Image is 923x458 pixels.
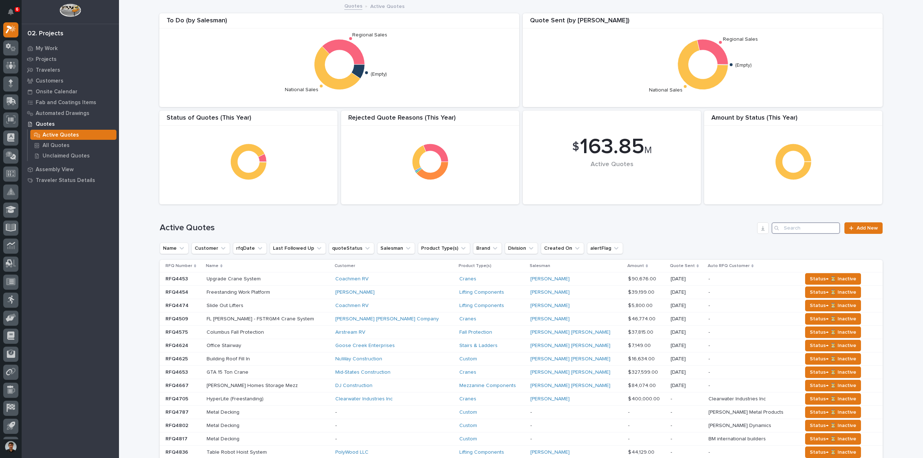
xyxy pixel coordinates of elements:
p: Onsite Calendar [36,89,78,95]
a: Quotes [22,119,119,129]
button: Division [505,243,538,254]
p: Active Quotes [43,132,79,138]
span: Status→ ⏳ Inactive [810,381,856,390]
tr: RFQ4802RFQ4802 Metal DeckingMetal Decking -Custom --- -[PERSON_NAME] Dynamics[PERSON_NAME] Dynami... [160,419,883,432]
a: Add New [844,222,882,234]
a: Goose Creek Enterprises [335,343,395,349]
a: [PERSON_NAME] [530,289,570,295]
p: RFQ4653 [165,368,189,375]
h1: Active Quotes [160,223,755,233]
button: Notifications [3,4,18,19]
span: 163.85 [580,136,644,158]
tr: RFQ4474RFQ4474 Slide Out LiftersSlide Out Lifters Coachmen RV Lifting Components [PERSON_NAME] $ ... [160,299,883,312]
a: Custom [459,356,477,362]
p: Assembly View [36,166,74,173]
button: rfqDate [233,243,267,254]
a: Projects [22,54,119,65]
p: RFQ4802 [165,421,190,429]
p: - [708,315,711,322]
a: Assembly View [22,164,119,175]
p: - [335,423,454,429]
p: - [671,449,703,455]
p: [PERSON_NAME] Dynamics [708,421,773,429]
p: [DATE] [671,316,703,322]
p: Upgrade Crane System [207,275,262,282]
p: RFQ4624 [165,341,190,349]
a: Cranes [459,316,476,322]
div: Notifications6 [9,9,18,20]
a: [PERSON_NAME] [530,303,570,309]
span: Status→ ⏳ Inactive [810,315,856,323]
p: Freestanding Work Platform [207,288,271,295]
div: Status of Quotes (This Year) [159,114,337,126]
a: Automated Drawings [22,108,119,119]
button: Status→ ⏳ Inactive [805,380,861,391]
p: $ 400,000.00 [628,395,661,402]
a: Active Quotes [28,130,119,140]
a: Fall Protection [459,329,492,335]
button: Salesman [377,243,415,254]
p: 6 [16,7,18,12]
button: Name [160,243,189,254]
p: - [530,409,622,415]
text: National Sales [285,87,318,92]
a: [PERSON_NAME] [530,449,570,455]
span: Status→ ⏳ Inactive [810,355,856,363]
p: [DATE] [671,343,703,349]
p: Metal Decking [207,421,241,429]
button: Created On [541,243,584,254]
p: - [335,436,454,442]
a: Lifting Components [459,289,504,295]
button: users-avatar [3,439,18,454]
button: alertFlag [587,243,623,254]
p: RFQ4453 [165,275,189,282]
p: $ 44,129.00 [628,448,656,455]
text: (Empty) [371,72,387,77]
p: $ 16,634.00 [628,355,656,362]
button: Status→ ⏳ Inactive [805,313,861,325]
tr: RFQ4667RFQ4667 [PERSON_NAME] Homes Storage Mezz[PERSON_NAME] Homes Storage Mezz DJ Construction M... [160,379,883,392]
p: - [671,423,703,429]
button: Status→ ⏳ Inactive [805,273,861,285]
span: Status→ ⏳ Inactive [810,421,856,430]
tr: RFQ4575RFQ4575 Columbus Fall ProtectionColumbus Fall Protection Airstream RV Fall Protection [PER... [160,326,883,339]
button: Status→ ⏳ Inactive [805,420,861,431]
button: Brand [473,243,502,254]
div: Rejected Quote Reasons (This Year) [341,114,519,126]
div: Search [772,222,840,234]
p: $ 327,599.00 [628,368,659,375]
p: $ 84,074.00 [628,381,657,389]
p: My Work [36,45,58,52]
p: Office Stairway [207,341,243,349]
text: National Sales [649,88,683,93]
p: [DATE] [671,329,703,335]
p: Quote Sent [670,262,695,270]
p: RFQ4787 [165,408,190,415]
p: [DATE] [671,289,703,295]
p: $ 90,676.00 [628,275,658,282]
a: Unclaimed Quotes [28,151,119,161]
p: Slide Out Lifters [207,301,245,309]
span: Status→ ⏳ Inactive [810,288,856,297]
p: Fab and Coatings Items [36,99,96,106]
p: $ 7,149.00 [628,341,652,349]
p: - [708,341,711,349]
p: Name [206,262,218,270]
button: quoteStatus [329,243,374,254]
p: - [708,328,711,335]
p: $ 46,774.00 [628,315,657,322]
a: Lifting Components [459,303,504,309]
p: [DATE] [671,276,703,282]
a: [PERSON_NAME] [530,396,570,402]
p: Unclaimed Quotes [43,153,90,159]
a: Coachmen RV [335,276,368,282]
p: Amount [627,262,644,270]
p: Columbus Fall Protection [207,328,265,335]
a: Clearwater Industries Inc [335,396,393,402]
div: Amount by Status (This Year) [704,114,882,126]
span: Status→ ⏳ Inactive [810,301,856,310]
a: DJ Construction [335,383,372,389]
a: Custom [459,436,477,442]
button: Product Type(s) [418,243,470,254]
a: Custom [459,409,477,415]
